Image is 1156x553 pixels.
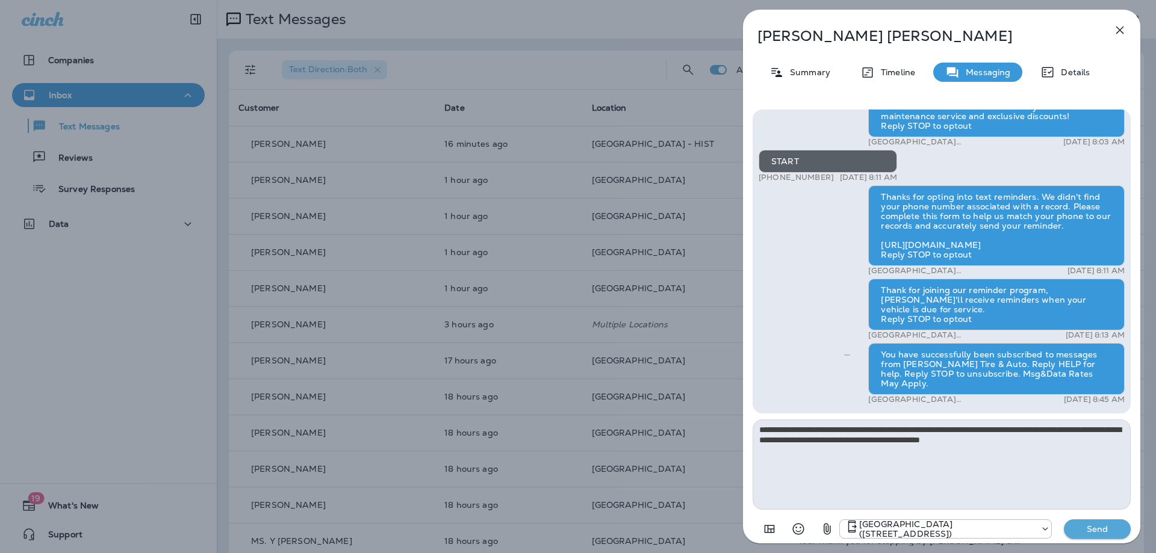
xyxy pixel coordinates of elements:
[1067,266,1125,276] p: [DATE] 8:11 AM
[844,348,850,359] span: Sent
[786,517,810,541] button: Select an emoji
[868,343,1125,395] div: You have successfully been subscribed to messages from [PERSON_NAME] Tire & Auto. Reply HELP for ...
[757,517,782,541] button: Add in a premade template
[1066,330,1125,340] p: [DATE] 8:13 AM
[840,173,897,182] p: [DATE] 8:11 AM
[868,395,1022,404] p: [GEOGRAPHIC_DATA] ([STREET_ADDRESS])
[875,67,915,77] p: Timeline
[759,150,897,173] div: START
[1055,67,1090,77] p: Details
[1063,137,1125,147] p: [DATE] 8:03 AM
[868,330,1022,340] p: [GEOGRAPHIC_DATA][STREET_ADDRESS] ([STREET_ADDRESS])
[840,519,1051,539] div: +1 (402) 571-1201
[859,519,1034,539] p: [GEOGRAPHIC_DATA] ([STREET_ADDRESS])
[757,28,1086,45] p: [PERSON_NAME] [PERSON_NAME]
[759,173,834,182] p: [PHONE_NUMBER]
[1064,395,1125,404] p: [DATE] 8:45 AM
[960,67,1010,77] p: Messaging
[868,137,1022,147] p: [GEOGRAPHIC_DATA] ([STREET_ADDRESS])
[868,266,1022,276] p: [GEOGRAPHIC_DATA] ([STREET_ADDRESS])
[868,279,1125,330] div: Thank for joining our reminder program, [PERSON_NAME]'ll receive reminders when your vehicle is d...
[784,67,830,77] p: Summary
[868,185,1125,266] div: Thanks for opting into text reminders. We didn't find your phone number associated with a record....
[1072,524,1123,534] p: Send
[1064,519,1131,539] button: Send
